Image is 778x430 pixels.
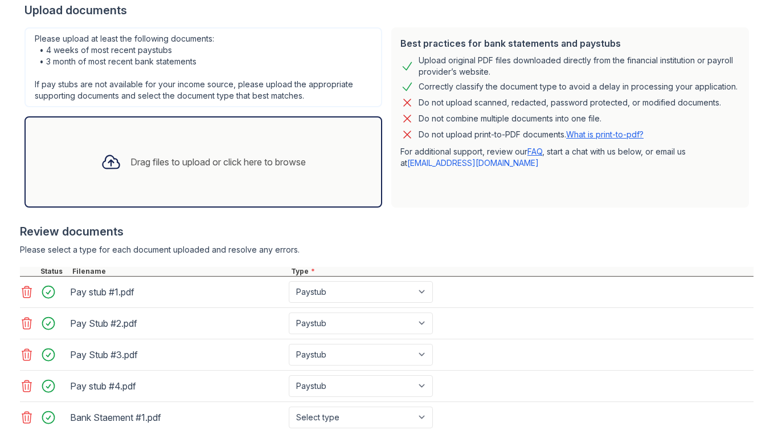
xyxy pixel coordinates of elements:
[400,146,740,169] p: For additional support, review our , start a chat with us below, or email us at
[419,80,738,94] div: Correctly classify the document type to avoid a delay in processing your application.
[70,283,284,301] div: Pay stub #1.pdf
[419,129,644,140] p: Do not upload print-to-PDF documents.
[24,2,754,18] div: Upload documents
[130,155,306,169] div: Drag files to upload or click here to browse
[419,55,740,78] div: Upload original PDF files downloaded directly from the financial institution or payroll provider’...
[419,112,601,125] div: Do not combine multiple documents into one file.
[70,408,284,427] div: Bank Staement #1.pdf
[70,314,284,332] div: Pay Stub #2.pdf
[407,158,539,168] a: [EMAIL_ADDRESS][DOMAIN_NAME]
[527,147,542,156] a: FAQ
[38,267,70,276] div: Status
[20,244,754,255] div: Please select a type for each document uploaded and resolve any errors.
[70,267,289,276] div: Filename
[400,36,740,50] div: Best practices for bank statements and paystubs
[70,377,284,395] div: Pay stub #4.pdf
[289,267,754,276] div: Type
[20,224,754,240] div: Review documents
[419,96,721,109] div: Do not upload scanned, redacted, password protected, or modified documents.
[70,346,284,364] div: Pay Stub #3.pdf
[566,129,644,139] a: What is print-to-pdf?
[24,27,382,107] div: Please upload at least the following documents: • 4 weeks of most recent paystubs • 3 month of mo...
